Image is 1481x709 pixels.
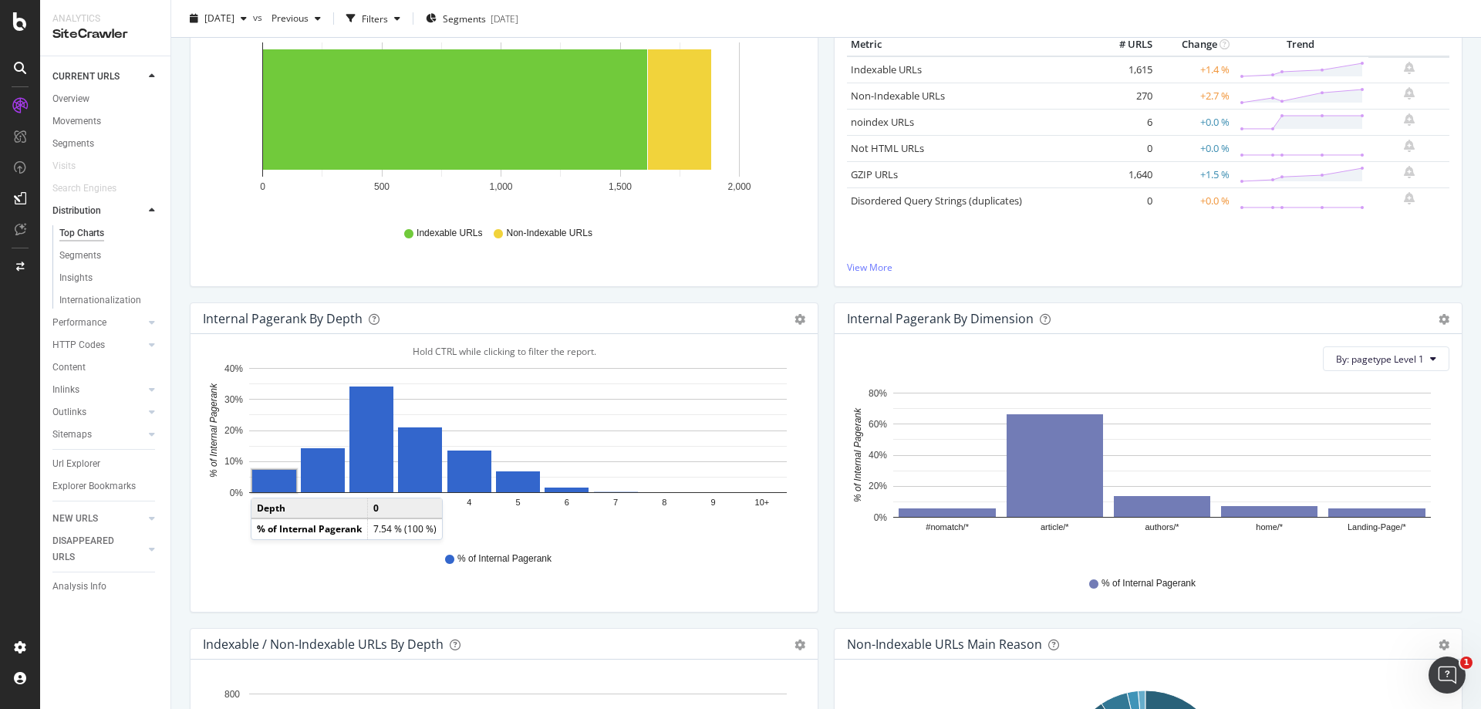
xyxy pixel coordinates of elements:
a: Indexable URLs [851,62,922,76]
div: Non-Indexable URLs Main Reason [847,636,1042,652]
a: Movements [52,113,160,130]
div: Movements [52,113,101,130]
div: Internationalization [59,292,141,309]
text: Landing-Page/* [1348,523,1407,532]
text: 1,000 [489,181,512,192]
div: Inlinks [52,382,79,398]
span: Previous [265,12,309,25]
div: Content [52,360,86,376]
text: 800 [224,689,240,700]
div: HTTP Codes [52,337,105,353]
button: Previous [265,6,327,31]
text: 8 [662,498,666,508]
text: 5 [515,498,520,508]
text: 9 [711,498,716,508]
text: 40% [224,363,243,374]
td: 0 [1095,187,1156,214]
a: NEW URLS [52,511,144,527]
text: % of Internal Pagerank [208,383,219,478]
a: View More [847,261,1449,274]
span: vs [253,10,265,23]
td: +0.0 % [1156,109,1233,135]
div: Outlinks [52,404,86,420]
div: gear [1439,640,1449,650]
a: Search Engines [52,181,132,197]
div: Performance [52,315,106,331]
td: +0.0 % [1156,187,1233,214]
div: Internal Pagerank By Dimension [847,311,1034,326]
td: +1.5 % [1156,161,1233,187]
div: Visits [52,158,76,174]
td: 7.54 % (100 %) [368,518,443,539]
div: Analytics [52,12,158,25]
button: By: pagetype Level 1 [1323,346,1449,371]
div: gear [794,640,805,650]
td: 1,640 [1095,161,1156,187]
text: 6 [565,498,569,508]
div: Url Explorer [52,456,100,472]
div: Insights [59,270,93,286]
span: 1 [1460,657,1473,669]
td: +0.0 % [1156,135,1233,161]
svg: A chart. [203,33,800,212]
text: % of Internal Pagerank [852,407,863,502]
td: Depth [251,498,368,518]
div: Internal Pagerank by Depth [203,311,363,326]
text: 30% [224,394,243,405]
svg: A chart. [203,359,800,538]
div: NEW URLS [52,511,98,527]
div: CURRENT URLS [52,69,120,85]
button: Filters [340,6,407,31]
div: Distribution [52,203,101,219]
text: 2,000 [727,181,751,192]
div: Segments [52,136,94,152]
div: bell-plus [1404,140,1415,152]
span: 2025 Oct. 5th [204,12,234,25]
a: Explorer Bookmarks [52,478,160,495]
div: Sitemaps [52,427,92,443]
td: % of Internal Pagerank [251,518,368,539]
div: bell-plus [1404,87,1415,100]
span: Non-Indexable URLs [506,227,592,240]
div: bell-plus [1404,62,1415,74]
a: GZIP URLs [851,167,898,181]
text: 1,500 [609,181,632,192]
text: authors/* [1145,523,1179,532]
td: 1,615 [1095,56,1156,83]
a: Inlinks [52,382,144,398]
a: Visits [52,158,91,174]
text: home/* [1256,523,1284,532]
text: 10% [224,457,243,468]
text: 20% [869,481,887,492]
text: 4 [467,498,471,508]
td: 6 [1095,109,1156,135]
a: DISAPPEARED URLS [52,533,144,566]
div: bell-plus [1404,192,1415,204]
a: Disordered Query Strings (duplicates) [851,194,1022,208]
td: 0 [1095,135,1156,161]
text: 80% [869,388,887,399]
th: Trend [1233,33,1368,56]
td: +2.7 % [1156,83,1233,109]
iframe: Intercom live chat [1429,657,1466,694]
text: 40% [869,450,887,461]
button: [DATE] [184,6,253,31]
a: CURRENT URLS [52,69,144,85]
a: Non-Indexable URLs [851,89,945,103]
a: HTTP Codes [52,337,144,353]
text: 0 [260,181,265,192]
a: Not HTML URLs [851,141,924,155]
a: Sitemaps [52,427,144,443]
svg: A chart. [847,383,1444,562]
text: article/* [1041,523,1069,532]
div: Top Charts [59,225,104,241]
td: +1.4 % [1156,56,1233,83]
text: 0% [230,488,244,498]
a: Distribution [52,203,144,219]
a: Overview [52,91,160,107]
div: Overview [52,91,89,107]
a: Analysis Info [52,579,160,595]
div: bell-plus [1404,166,1415,178]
